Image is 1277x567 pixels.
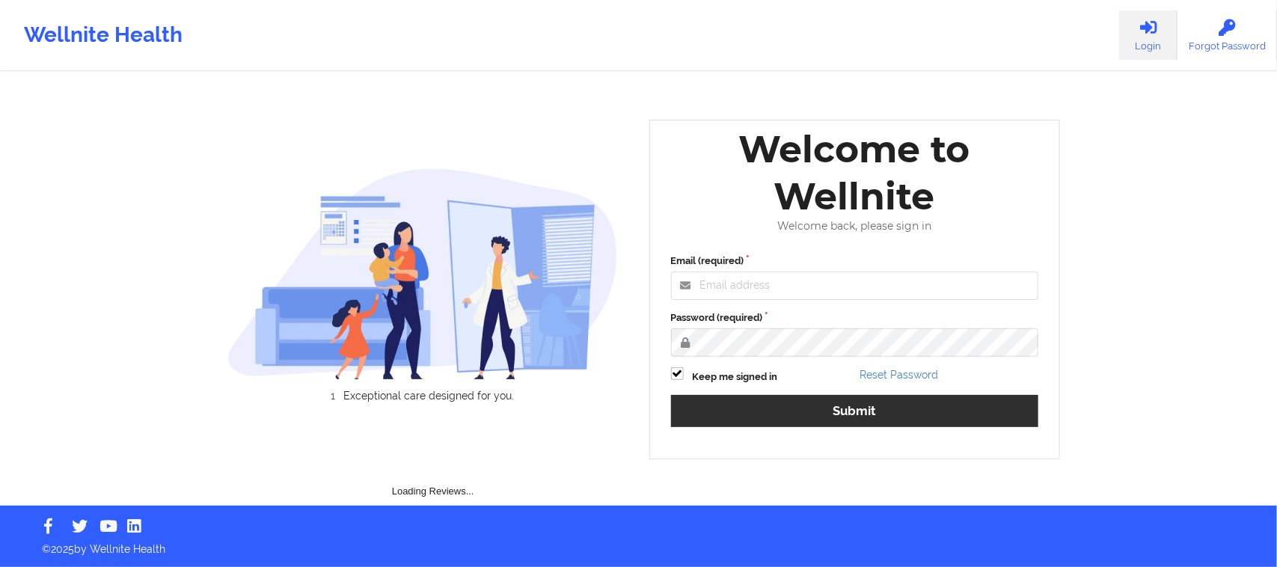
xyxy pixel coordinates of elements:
a: Login [1119,10,1178,60]
div: Welcome to Wellnite [661,126,1050,220]
a: Reset Password [860,369,938,381]
div: Welcome back, please sign in [661,220,1050,233]
label: Email (required) [671,254,1039,269]
div: Loading Reviews... [227,427,639,499]
label: Keep me signed in [693,370,778,384]
label: Password (required) [671,310,1039,325]
p: © 2025 by Wellnite Health [31,531,1246,557]
li: Exceptional care designed for you. [241,390,618,402]
a: Forgot Password [1178,10,1277,60]
button: Submit [671,395,1039,427]
input: Email address [671,272,1039,300]
img: wellnite-auth-hero_200.c722682e.png [227,168,618,379]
